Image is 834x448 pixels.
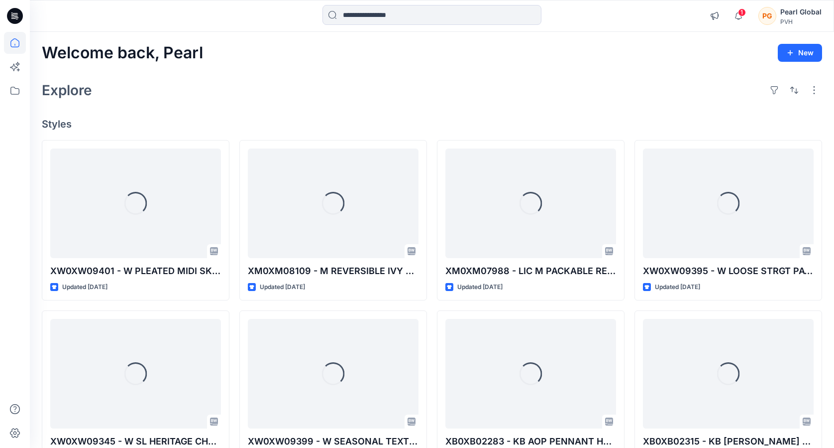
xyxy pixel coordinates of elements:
[260,282,305,293] p: Updated [DATE]
[758,7,776,25] div: PG
[42,82,92,98] h2: Explore
[42,44,203,62] h2: Welcome back, Pearl
[42,118,822,130] h4: Styles
[738,8,746,16] span: 1
[457,282,503,293] p: Updated [DATE]
[248,264,418,278] p: XM0XM08109 - M REVERSIBLE IVY JACKET-PROTO V01
[50,264,221,278] p: XW0XW09401 - W PLEATED MIDI SKIRT-PROTO V01
[780,6,822,18] div: Pearl Global
[655,282,700,293] p: Updated [DATE]
[778,44,822,62] button: New
[780,18,822,25] div: PVH
[643,264,814,278] p: XW0XW09395 - W LOOSE STRGT PATRNED CASUALPANT-PROTO V01
[445,264,616,278] p: XM0XM07988 - LIC M PACKABLE REVERSIBLE BOMBER-PROTO V01
[62,282,107,293] p: Updated [DATE]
